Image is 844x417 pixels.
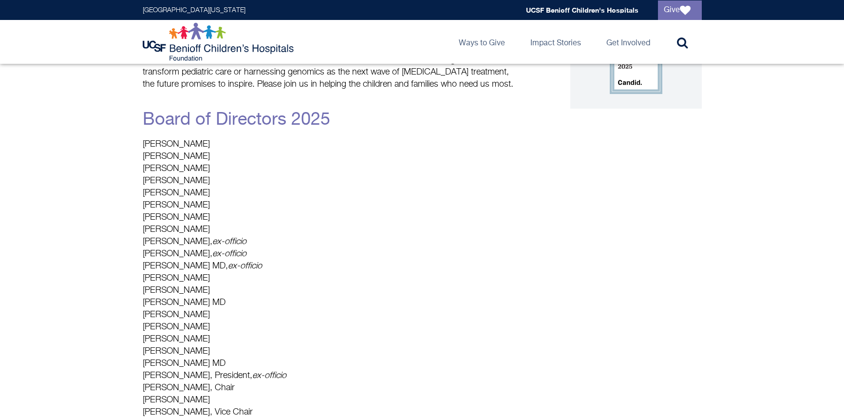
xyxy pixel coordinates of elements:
[228,262,262,270] em: ex-officio
[526,6,638,14] a: UCSF Benioff Children's Hospitals
[658,0,702,20] a: Give
[143,22,296,61] img: Logo for UCSF Benioff Children's Hospitals Foundation
[143,42,518,91] p: Thanks to donations large and small and the generous philanthropic spirit of our community, UCSF ...
[212,249,246,258] em: ex-officio
[143,7,245,14] a: [GEOGRAPHIC_DATA][US_STATE]
[599,20,658,64] a: Get Involved
[610,41,662,94] img: Guidestar Profile logo
[143,111,330,129] a: Board of Directors 2025
[451,20,513,64] a: Ways to Give
[523,20,589,64] a: Impact Stories
[212,237,246,246] em: ex-officio
[252,371,286,380] em: ex-officio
